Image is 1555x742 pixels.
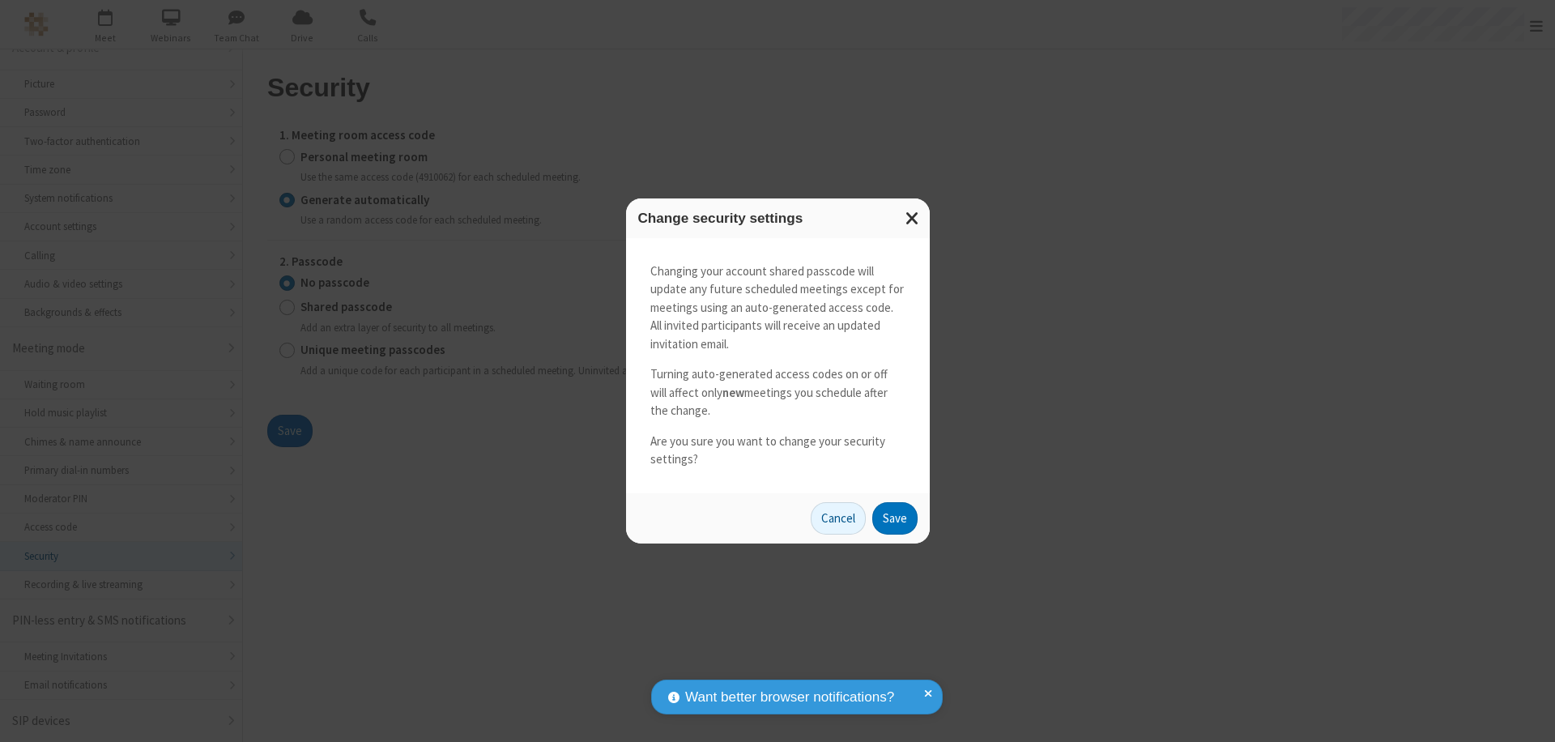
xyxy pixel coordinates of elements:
p: Are you sure you want to change your security settings? [650,433,905,469]
button: Save [872,502,918,535]
p: Turning auto-generated access codes on or off will affect only meetings you schedule after the ch... [650,365,905,420]
h3: Change security settings [638,211,918,226]
button: Cancel [811,502,866,535]
span: Want better browser notifications? [685,687,894,708]
button: Close modal [896,198,930,238]
strong: new [722,385,744,400]
p: Changing your account shared passcode will update any future scheduled meetings except for meetin... [650,262,905,354]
